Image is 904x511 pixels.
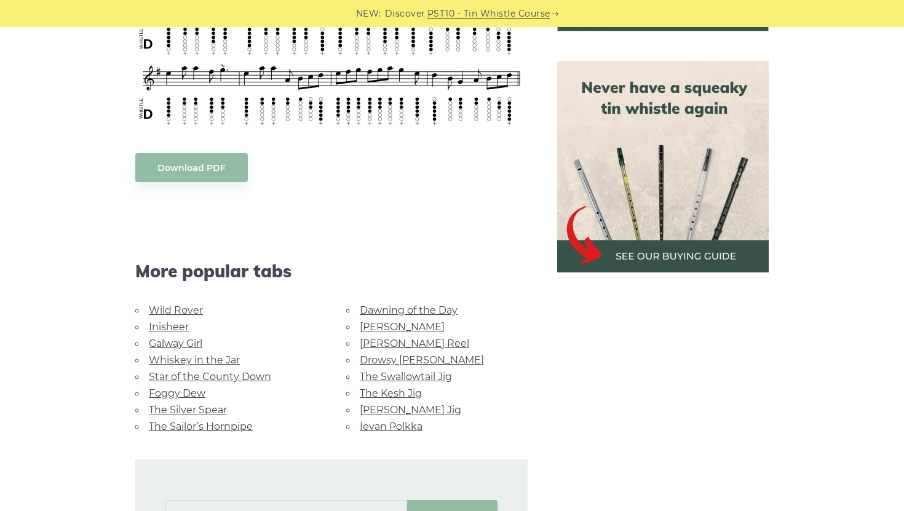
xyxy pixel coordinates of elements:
[135,261,528,282] span: More popular tabs
[385,7,426,21] span: Discover
[557,61,769,272] img: tin whistle buying guide
[360,321,445,333] a: [PERSON_NAME]
[360,421,422,432] a: Ievan Polkka
[149,354,240,366] a: Whiskey in the Jar
[149,387,205,399] a: Foggy Dew
[360,387,422,399] a: The Kesh Jig
[135,153,248,182] a: Download PDF
[360,371,452,382] a: The Swallowtail Jig
[149,304,203,316] a: Wild Rover
[360,338,469,349] a: [PERSON_NAME] Reel
[149,421,253,432] a: The Sailor’s Hornpipe
[356,7,381,21] span: NEW:
[360,304,458,316] a: Dawning of the Day
[149,338,202,349] a: Galway Girl
[149,404,227,416] a: The Silver Spear
[427,7,550,21] a: PST10 - Tin Whistle Course
[360,354,484,366] a: Drowsy [PERSON_NAME]
[360,404,461,416] a: [PERSON_NAME] Jig
[149,321,189,333] a: Inisheer
[149,371,271,382] a: Star of the County Down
